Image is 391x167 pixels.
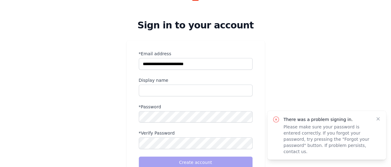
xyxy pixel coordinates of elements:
p: There was a problem signing in. [283,116,370,123]
label: *Email address [139,51,253,57]
h2: Sign in to your account [126,20,265,31]
p: Please make sure your password is entered correctly. If you forgot your password, try pressing th... [283,124,370,155]
label: Display name [139,77,253,83]
label: *Password [139,104,253,110]
label: *Verify Password [139,130,253,136]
